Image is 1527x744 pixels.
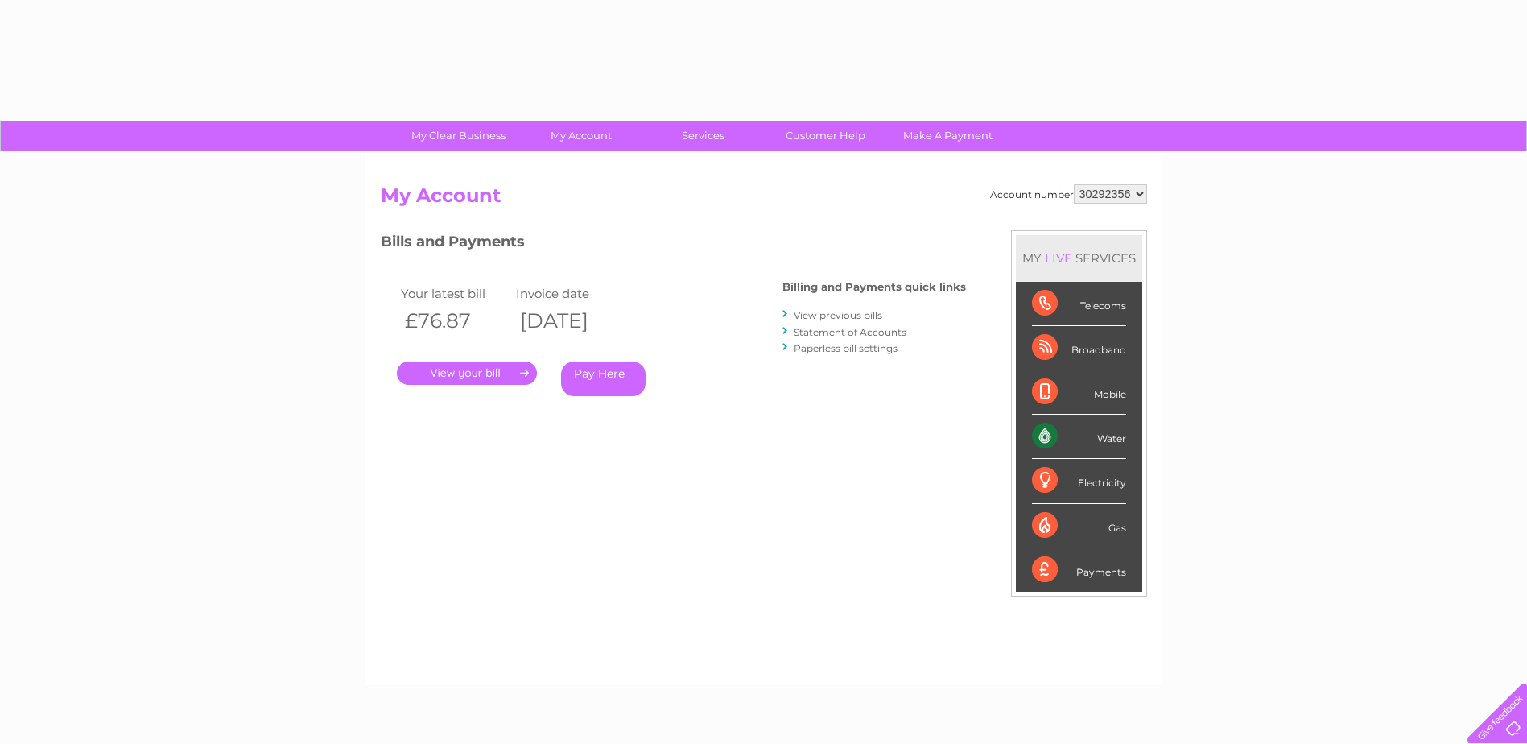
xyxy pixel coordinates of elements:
[1032,504,1126,548] div: Gas
[512,304,628,337] th: [DATE]
[1032,459,1126,503] div: Electricity
[881,121,1014,151] a: Make A Payment
[637,121,770,151] a: Services
[397,362,537,385] a: .
[1032,415,1126,459] div: Water
[514,121,647,151] a: My Account
[990,184,1147,204] div: Account number
[1032,282,1126,326] div: Telecoms
[1042,250,1075,266] div: LIVE
[381,184,1147,215] h2: My Account
[512,283,628,304] td: Invoice date
[397,283,513,304] td: Your latest bill
[794,342,898,354] a: Paperless bill settings
[759,121,892,151] a: Customer Help
[782,281,966,293] h4: Billing and Payments quick links
[1032,370,1126,415] div: Mobile
[1016,235,1142,281] div: MY SERVICES
[1032,326,1126,370] div: Broadband
[1032,548,1126,592] div: Payments
[794,326,906,338] a: Statement of Accounts
[397,304,513,337] th: £76.87
[794,309,882,321] a: View previous bills
[381,230,966,258] h3: Bills and Payments
[561,362,646,396] a: Pay Here
[392,121,525,151] a: My Clear Business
